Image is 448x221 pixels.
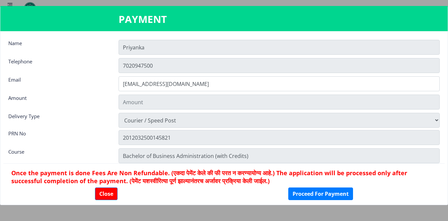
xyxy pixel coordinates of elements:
div: Course [3,148,114,162]
button: Proceed For Payment [288,187,353,200]
input: Zipcode [119,148,440,163]
div: Amount [3,95,114,108]
h6: Once the payment is done Fees Are Non Refundable. (एकदा पेमेंट केले की फी परत न करण्यायोग्य आहे.)... [11,169,437,185]
input: Amount [119,95,440,110]
input: Telephone [119,58,440,73]
h3: PAYMENT [119,13,329,26]
input: Zipcode [119,130,440,145]
div: Name [3,40,114,53]
div: PRN No [3,130,114,143]
button: Close [95,187,118,200]
div: Email [3,76,114,90]
div: Delivery Type [3,113,114,126]
input: Name [119,40,440,55]
input: Email [119,76,440,91]
div: Telephone [3,58,114,71]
